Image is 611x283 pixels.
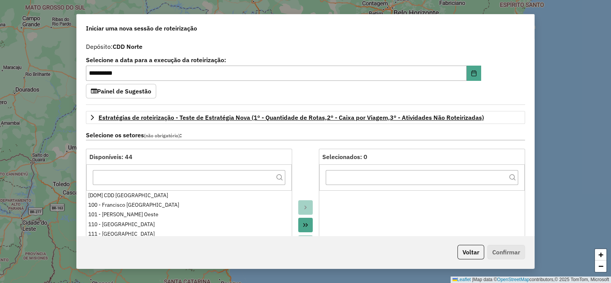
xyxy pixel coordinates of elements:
a: Zoom out [595,260,606,272]
div: Disponíveis: 44 [89,152,289,161]
div: 101 - [PERSON_NAME] Oeste [88,211,290,219]
span: Iniciar uma nova sessão de roteirização [86,24,197,33]
div: 110 - [GEOGRAPHIC_DATA] [88,220,290,228]
button: Choose Date [467,66,481,81]
span: (não obrigatório) [144,133,180,138]
div: Selecionados: 0 [322,152,522,161]
label: Selecione a data para a execução da roteirização: [86,55,481,64]
button: Move All to Target [298,218,313,232]
div: 100 - Francisco [GEOGRAPHIC_DATA] [88,201,290,209]
a: Zoom in [595,249,606,260]
span: − [598,261,603,271]
strong: CDD Norte [113,43,142,50]
a: Estratégias de roteirização - Teste de Estratégia Nova (1º - Quantidade de Rotas,2º - Caixa por V... [86,111,525,124]
span: | [472,277,473,282]
div: [DOM] CDD [GEOGRAPHIC_DATA] [88,191,290,199]
span: Estratégias de roteirização - Teste de Estratégia Nova (1º - Quantidade de Rotas,2º - Caixa por V... [99,114,484,121]
span: + [598,250,603,259]
label: Selecione os setores : [86,130,525,141]
button: Painel de Sugestão [86,84,156,98]
a: OpenStreetMap [497,277,530,282]
button: Voltar [457,245,484,259]
a: Leaflet [453,277,471,282]
div: Map data © contributors,© 2025 TomTom, Microsoft [451,277,611,283]
div: 111 - [GEOGRAPHIC_DATA] [88,230,290,238]
div: Depósito: [86,42,525,51]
